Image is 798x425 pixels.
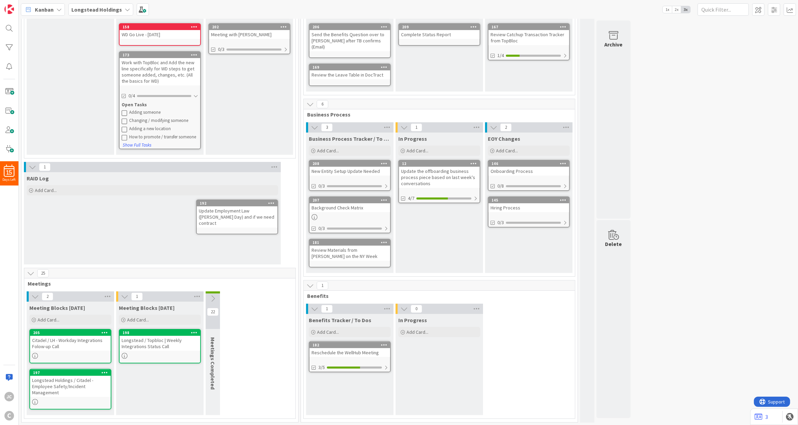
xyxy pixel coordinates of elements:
[197,200,277,228] div: 192Update Employment Law ([PERSON_NAME] Day) and if we need contract
[37,269,49,277] span: 25
[318,364,325,371] span: 3/5
[663,6,672,13] span: 1x
[489,167,569,176] div: Onboarding Process
[309,70,390,79] div: Review the Leave Table in DocTract
[313,198,390,203] div: 207
[411,305,422,313] span: 0
[489,197,569,203] div: 145
[119,304,175,311] span: Meeting Blocks Tomorrow
[317,282,328,290] span: 1
[35,5,54,14] span: Kanban
[309,161,390,167] div: 208
[313,65,390,70] div: 169
[30,336,111,351] div: Citadel / LH - Workday Integrations Folow-up Call
[313,161,390,166] div: 208
[33,370,111,375] div: 197
[120,30,200,39] div: WD Go Live - [DATE]
[309,317,371,324] span: Benefits Tracker / To Dos
[120,58,200,85] div: Work with TopBloc and Add the new line specifically for WD steps to get someone added, changes, e...
[207,308,219,316] span: 22
[309,30,390,51] div: Send the Benefits Question over to [PERSON_NAME] after TB confirms (Email)
[307,292,566,299] span: Benefits
[120,336,200,351] div: Longstead / Topbloc | Weekly Integrations Status Call
[489,203,569,212] div: Hiring Process
[307,111,566,118] span: Business Process
[120,330,200,336] div: 198
[492,25,569,29] div: 167
[399,24,480,39] div: 209Complete Status Report
[672,6,681,13] span: 2x
[200,201,277,206] div: 192
[129,118,198,123] div: Changing / modifying someone
[321,123,333,132] span: 3
[209,30,290,39] div: Meeting with [PERSON_NAME]
[42,292,53,301] span: 2
[309,167,390,176] div: New Entity Setup Update Needed
[123,25,200,29] div: 158
[120,52,200,85] div: 173Work with TopBloc and Add the new line specifically for WD steps to get someone added, changes...
[30,370,111,376] div: 197
[497,219,504,226] span: 0/3
[605,40,623,49] div: Archive
[120,330,200,351] div: 198Longstead / Topbloc | Weekly Integrations Status Call
[496,148,518,154] span: Add Card...
[313,240,390,245] div: 181
[489,161,569,176] div: 146Onboarding Process
[309,24,390,30] div: 206
[407,329,428,335] span: Add Card...
[120,24,200,39] div: 158WD Go Live - [DATE]
[309,64,390,70] div: 169
[497,52,504,59] span: 1/4
[14,1,31,9] span: Support
[28,280,287,287] span: Meetings
[402,25,480,29] div: 209
[27,175,49,182] span: RAID Log
[492,198,569,203] div: 145
[122,101,198,108] div: Open Tasks
[500,123,512,132] span: 2
[123,53,200,57] div: 173
[398,135,427,142] span: In Progress
[4,411,14,421] div: C
[318,225,325,232] span: 0/3
[489,30,569,45] div: Review Catchup Transaction Tracker from TopBloc
[411,123,422,132] span: 1
[71,6,122,13] b: Longstead Holdings
[497,182,504,190] span: 0/8
[120,24,200,30] div: 158
[30,330,111,336] div: 205
[6,170,12,175] span: 15
[309,161,390,176] div: 208New Entity Setup Update Needed
[209,24,290,39] div: 202Meeting with [PERSON_NAME]
[399,161,480,167] div: 12
[129,134,198,140] div: How to promote / transfer someone
[33,330,111,335] div: 205
[402,161,480,166] div: 12
[309,342,390,357] div: 182Reschedule the WellHub Meeting
[489,161,569,167] div: 146
[4,392,14,401] div: JC
[120,52,200,58] div: 173
[30,370,111,397] div: 197Longstead Holdings / Citadel - Employee Safety/Incident Management
[318,182,325,190] span: 0/3
[317,329,339,335] span: Add Card...
[122,141,152,149] button: Show Full Tasks
[399,24,480,30] div: 209
[681,6,690,13] span: 3x
[408,195,414,202] span: 4/7
[209,24,290,30] div: 202
[209,337,216,389] span: Meetings Completed
[123,330,200,335] div: 198
[197,200,277,206] div: 192
[129,110,198,115] div: Adding someone
[321,305,333,313] span: 1
[131,292,143,301] span: 1
[489,24,569,30] div: 167
[605,240,622,248] div: Delete
[309,203,390,212] div: Background Check Matrix
[492,161,569,166] div: 146
[399,161,480,188] div: 12Update the offboarding business process piece based on last week's conversations
[755,413,768,421] a: 3
[4,4,14,14] img: Visit kanbanzone.com
[698,3,749,16] input: Quick Filter...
